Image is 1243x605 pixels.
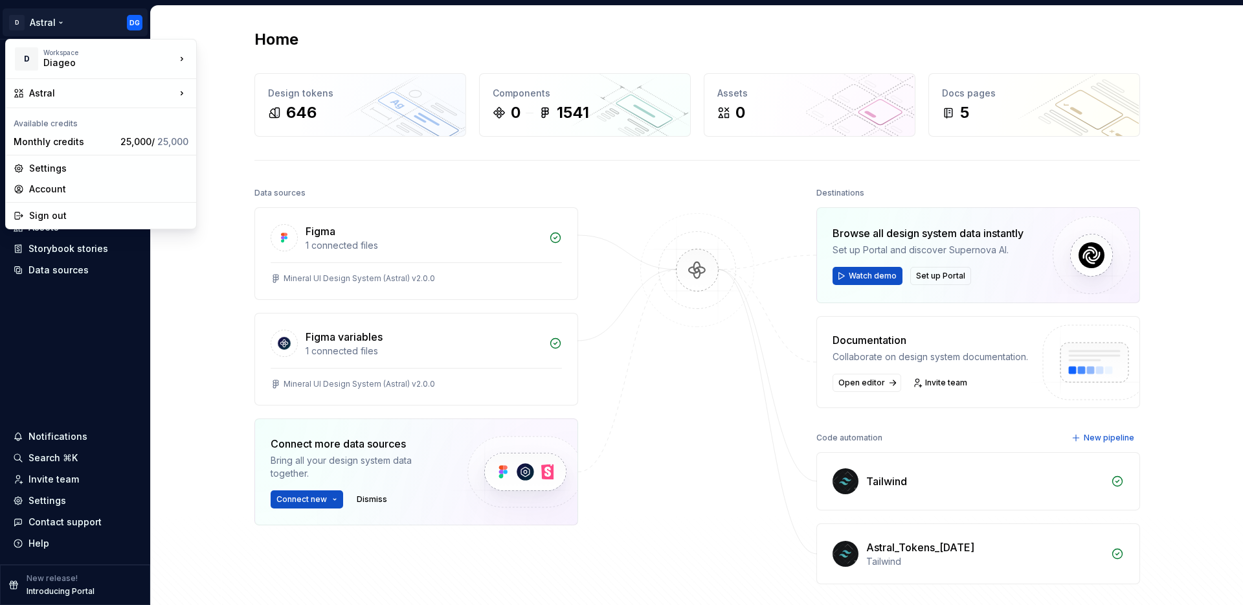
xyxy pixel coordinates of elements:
div: Monthly credits [14,135,115,148]
div: Settings [29,162,188,175]
div: Astral [29,87,175,100]
div: Diageo [43,56,153,69]
div: Account [29,183,188,196]
div: Sign out [29,209,188,222]
span: 25,000 [157,136,188,147]
div: D [15,47,38,71]
div: Available credits [8,111,194,131]
span: 25,000 / [120,136,188,147]
div: Workspace [43,49,175,56]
